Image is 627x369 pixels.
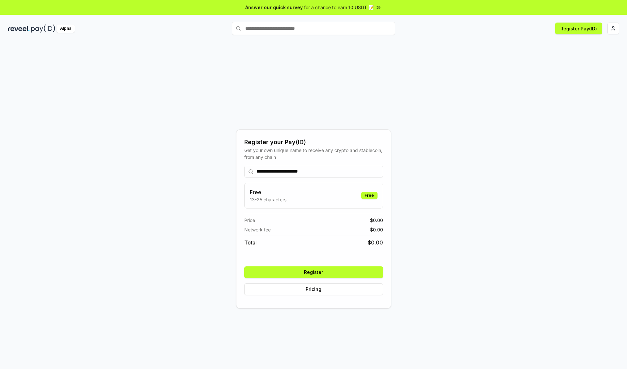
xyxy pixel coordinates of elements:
[244,226,271,233] span: Network fee
[244,147,383,160] div: Get your own unique name to receive any crypto and stablecoin, from any chain
[244,217,255,224] span: Price
[245,4,303,11] span: Answer our quick survey
[31,25,55,33] img: pay_id
[244,239,257,246] span: Total
[8,25,30,33] img: reveel_dark
[250,188,286,196] h3: Free
[370,226,383,233] span: $ 0.00
[244,138,383,147] div: Register your Pay(ID)
[368,239,383,246] span: $ 0.00
[244,283,383,295] button: Pricing
[304,4,374,11] span: for a chance to earn 10 USDT 📝
[56,25,75,33] div: Alpha
[370,217,383,224] span: $ 0.00
[244,266,383,278] button: Register
[361,192,378,199] div: Free
[250,196,286,203] p: 13-25 characters
[555,23,602,34] button: Register Pay(ID)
